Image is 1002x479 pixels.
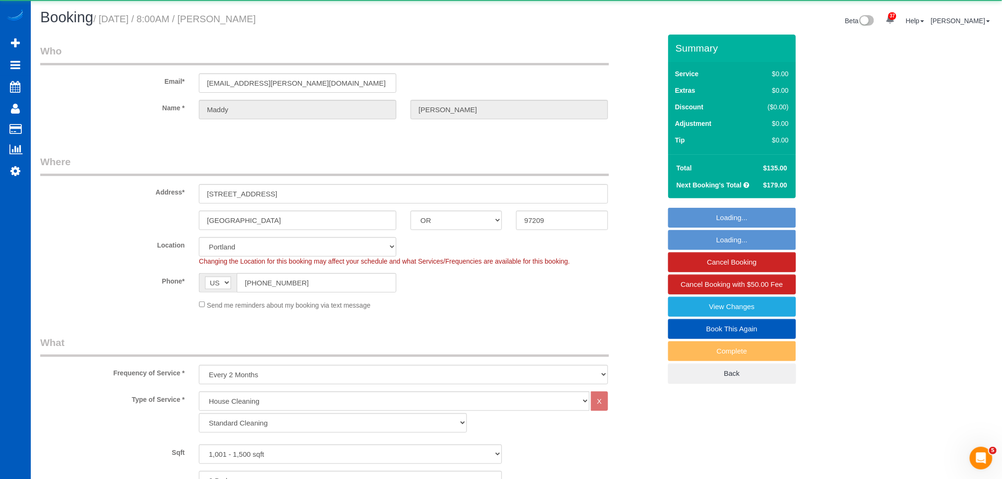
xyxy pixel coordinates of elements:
[748,119,789,128] div: $0.00
[516,211,608,230] input: Zip Code*
[668,275,796,294] a: Cancel Booking with $50.00 Fee
[748,69,789,79] div: $0.00
[845,17,875,25] a: Beta
[677,181,742,189] strong: Next Booking's Total
[989,447,997,454] span: 5
[668,364,796,383] a: Back
[677,164,692,172] strong: Total
[237,273,396,293] input: Phone*
[675,86,696,95] label: Extras
[40,336,609,357] legend: What
[970,447,993,470] iframe: Intercom live chat
[33,273,192,286] label: Phone*
[199,257,570,265] span: Changing the Location for this booking may affect your schedule and what Services/Frequencies are...
[33,73,192,86] label: Email*
[763,181,787,189] span: $179.00
[668,297,796,317] a: View Changes
[33,237,192,250] label: Location
[40,44,609,65] legend: Who
[675,135,685,145] label: Tip
[859,15,874,27] img: New interface
[33,184,192,197] label: Address*
[748,135,789,145] div: $0.00
[411,100,608,119] input: Last Name*
[199,73,396,93] input: Email*
[748,102,789,112] div: ($0.00)
[675,102,704,112] label: Discount
[763,164,787,172] span: $135.00
[668,319,796,339] a: Book This Again
[675,69,699,79] label: Service
[207,301,371,309] span: Send me reminders about my booking via text message
[33,444,192,457] label: Sqft
[40,155,609,176] legend: Where
[668,252,796,272] a: Cancel Booking
[33,391,192,404] label: Type of Service *
[33,365,192,378] label: Frequency of Service *
[199,100,396,119] input: First Name*
[199,211,396,230] input: City*
[33,100,192,113] label: Name *
[675,119,712,128] label: Adjustment
[93,14,256,24] small: / [DATE] / 8:00AM / [PERSON_NAME]
[6,9,25,23] img: Automaid Logo
[40,9,93,26] span: Booking
[888,12,896,20] span: 37
[748,86,789,95] div: $0.00
[906,17,924,25] a: Help
[676,43,791,53] h3: Summary
[881,9,899,30] a: 37
[681,280,783,288] span: Cancel Booking with $50.00 Fee
[931,17,990,25] a: [PERSON_NAME]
